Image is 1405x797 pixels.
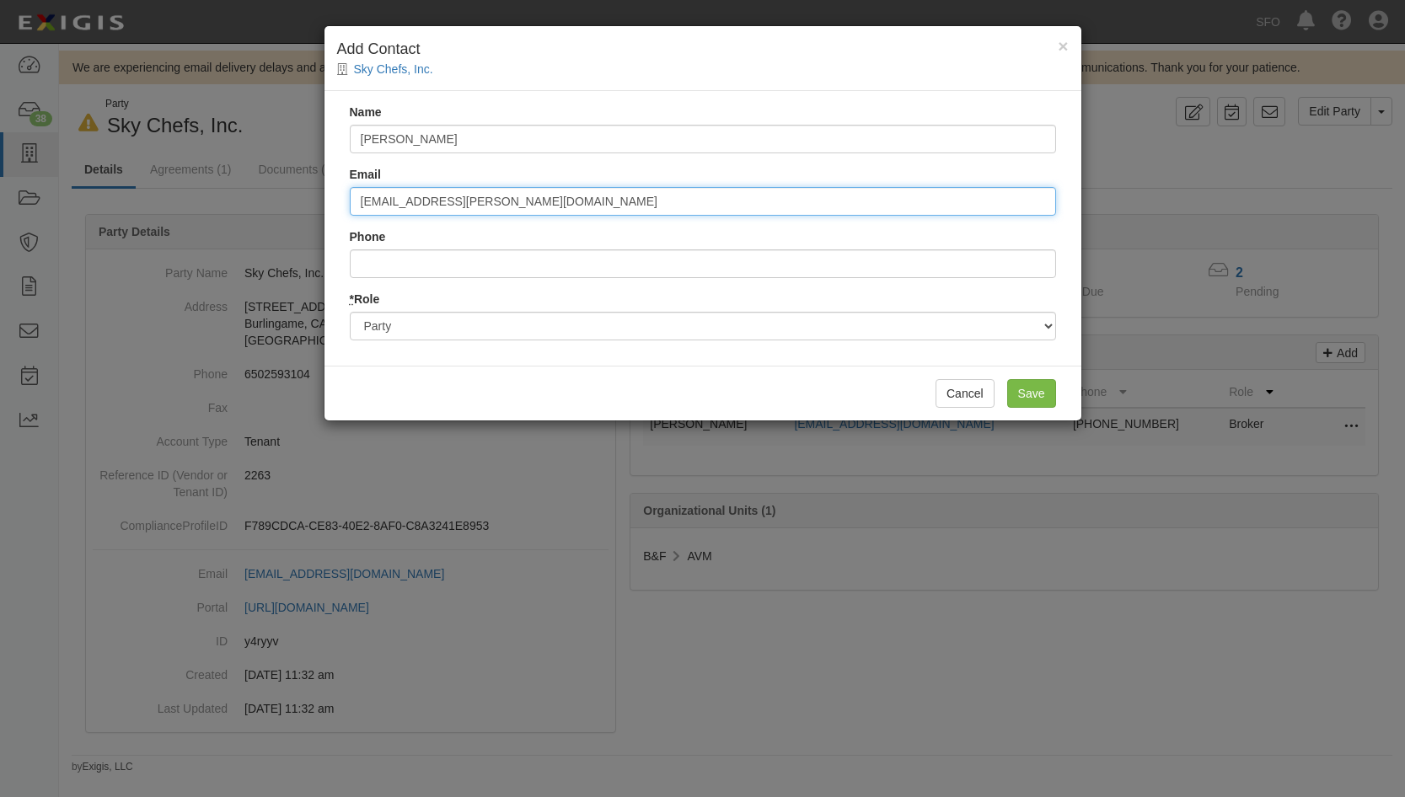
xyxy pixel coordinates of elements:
button: Close [1058,37,1068,55]
a: Sky Chefs, Inc. [354,62,433,76]
label: Role [350,291,380,308]
button: Cancel [936,379,995,408]
label: Phone [350,228,386,245]
h4: Add Contact [337,39,1069,61]
label: Email [350,166,381,183]
input: Save [1007,379,1056,408]
label: Name [350,104,382,120]
abbr: required [350,292,354,306]
span: × [1058,36,1068,56]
